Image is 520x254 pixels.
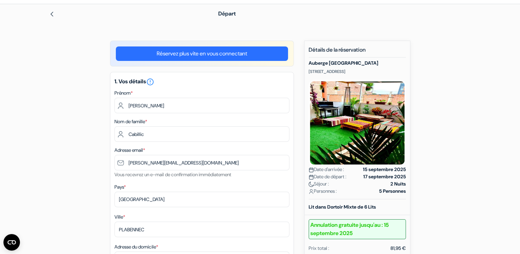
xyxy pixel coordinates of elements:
label: Pays [114,183,126,191]
strong: 5 Personnes [379,188,406,195]
label: Ville [114,213,125,221]
i: error_outline [146,78,154,86]
small: Vous recevrez un e-mail de confirmation immédiatement [114,171,231,178]
span: Date de départ : [309,173,346,180]
strong: 2 Nuits [390,180,406,188]
a: Réservez plus vite en vous connectant [116,46,288,61]
span: Séjour : [309,180,329,188]
button: Ouvrir le widget CMP [3,234,20,251]
img: calendar.svg [309,174,314,180]
img: calendar.svg [309,167,314,172]
h5: Détails de la réservation [309,46,406,57]
input: Entrer le nom de famille [114,126,289,142]
strong: 17 septembre 2025 [363,173,406,180]
img: user_icon.svg [309,189,314,194]
input: Entrez votre prénom [114,98,289,113]
label: Nom de famille [114,118,147,125]
input: Entrer adresse e-mail [114,155,289,170]
p: [STREET_ADDRESS] [309,69,406,74]
img: left_arrow.svg [49,11,55,17]
span: Départ [218,10,236,17]
label: Prénom [114,89,133,97]
a: error_outline [146,78,154,85]
h5: 1. Vos détails [114,78,289,86]
div: 81,95 € [390,245,406,252]
label: Adresse email [114,147,145,154]
label: Adresse du domicile [114,243,158,251]
h5: Auberge [GEOGRAPHIC_DATA] [309,60,406,66]
div: Prix total : [309,245,329,252]
span: Date d'arrivée : [309,166,344,173]
img: moon.svg [309,182,314,187]
b: Annulation gratuite jusqu'au : 15 septembre 2025 [309,219,406,239]
span: Personnes : [309,188,337,195]
b: Lit dans Dortoir Mixte de 6 Lits [309,204,376,210]
strong: 15 septembre 2025 [363,166,406,173]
